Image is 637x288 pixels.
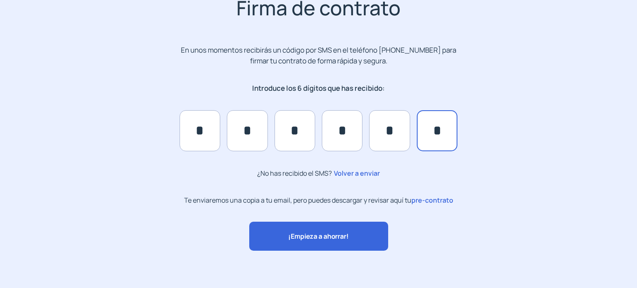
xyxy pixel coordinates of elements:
[257,168,380,179] p: ¿No has recibido el SMS?
[174,45,464,66] p: En unos momentos recibirás un código por SMS en el teléfono [PHONE_NUMBER] para firmar tu contrat...
[411,196,453,205] span: pre-contrato
[332,168,380,179] span: Volver a enviar
[288,231,348,242] span: ¡Empieza a ahorrar!
[174,83,464,94] p: Introduce los 6 dígitos que has recibido:
[184,196,453,205] p: Te enviaremos una copia a tu email, pero puedes descargar y revisar aquí tu
[249,222,388,251] button: ¡Empieza a ahorrar!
